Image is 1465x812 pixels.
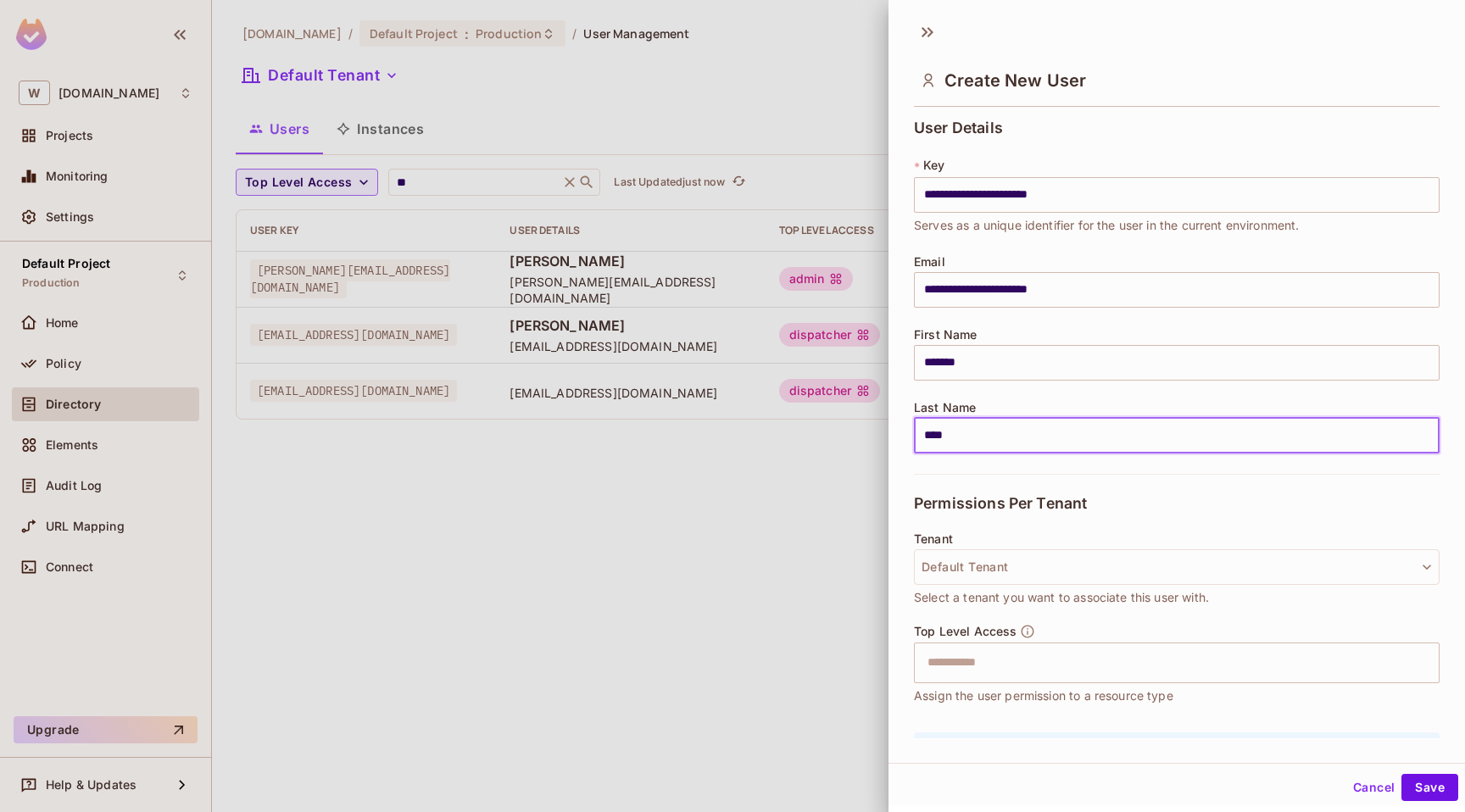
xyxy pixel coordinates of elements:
[914,532,953,546] span: Tenant
[914,328,978,342] span: First Name
[914,687,1173,705] span: Assign the user permission to a resource type
[914,401,976,414] span: Last Name
[1430,660,1434,664] button: Open
[1401,774,1458,801] button: Save
[914,120,1003,136] span: User Details
[914,588,1209,607] span: Select a tenant you want to associate this user with.
[914,495,1087,512] span: Permissions Per Tenant
[914,216,1300,235] span: Serves as a unique identifier for the user in the current environment.
[914,625,1017,638] span: Top Level Access
[1346,774,1401,801] button: Cancel
[914,255,945,269] span: Email
[923,159,944,172] span: Key
[944,70,1086,91] span: Create New User
[914,549,1440,585] button: Default Tenant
